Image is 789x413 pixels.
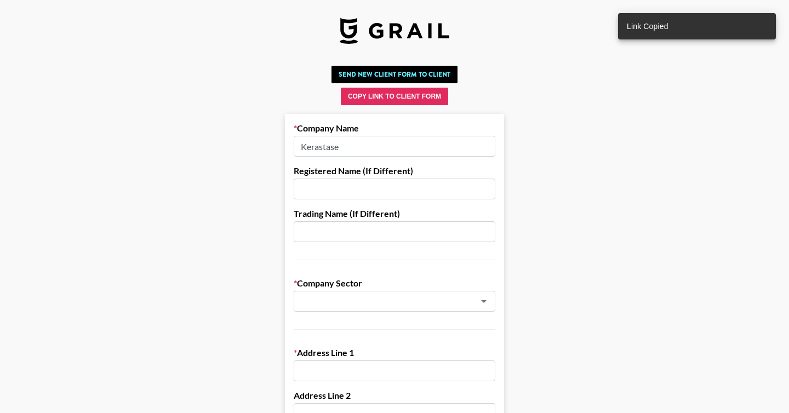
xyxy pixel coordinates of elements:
button: Open [476,294,491,309]
label: Address Line 1 [294,347,495,358]
button: Send New Client Form to Client [331,66,458,83]
label: Address Line 2 [294,390,495,401]
div: Link Copied [627,16,668,36]
label: Registered Name (If Different) [294,165,495,176]
button: Copy Link to Client Form [341,88,448,105]
label: Company Name [294,123,495,134]
img: Grail Talent Logo [340,18,449,44]
label: Trading Name (If Different) [294,208,495,219]
label: Company Sector [294,278,495,289]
